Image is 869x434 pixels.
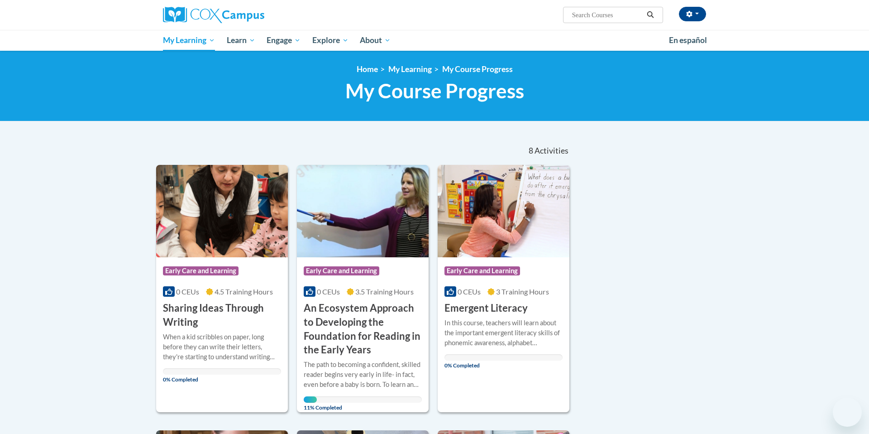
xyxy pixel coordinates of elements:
input: Search Courses [571,10,644,20]
img: Course Logo [156,165,288,257]
span: Activities [535,146,568,156]
span: Early Care and Learning [304,266,379,275]
iframe: Button to launch messaging window [833,398,862,427]
h3: Sharing Ideas Through Writing [163,301,281,329]
span: 3.5 Training Hours [355,287,414,296]
a: My Learning [157,30,221,51]
a: My Learning [388,64,432,74]
a: Engage [261,30,306,51]
a: My Course Progress [442,64,513,74]
span: 3 Training Hours [496,287,549,296]
span: My Learning [163,35,215,46]
img: Cox Campus [163,7,264,23]
span: 8 [529,146,533,156]
a: Home [357,64,378,74]
span: 0 CEUs [176,287,199,296]
span: Early Care and Learning [163,266,239,275]
a: Learn [221,30,261,51]
div: When a kid scribbles on paper, long before they can write their letters, they're starting to unde... [163,332,281,362]
span: Learn [227,35,255,46]
a: Course LogoEarly Care and Learning0 CEUs3 Training Hours Emergent LiteracyIn this course, teacher... [438,165,569,412]
span: 0 CEUs [317,287,340,296]
button: Search [644,10,657,20]
a: En español [663,31,713,50]
span: 4.5 Training Hours [215,287,273,296]
span: En español [669,35,707,45]
a: About [354,30,397,51]
div: In this course, teachers will learn about the important emergent literacy skills of phonemic awar... [444,318,563,348]
a: Course LogoEarly Care and Learning0 CEUs4.5 Training Hours Sharing Ideas Through WritingWhen a ki... [156,165,288,412]
a: Cox Campus [163,7,335,23]
span: Early Care and Learning [444,266,520,275]
img: Course Logo [297,165,429,257]
span: 0 CEUs [458,287,481,296]
button: Account Settings [679,7,706,21]
img: Course Logo [438,165,569,257]
span: About [360,35,391,46]
h3: An Ecosystem Approach to Developing the Foundation for Reading in the Early Years [304,301,422,357]
span: Explore [312,35,349,46]
div: The path to becoming a confident, skilled reader begins very early in life- in fact, even before ... [304,360,422,390]
h3: Emergent Literacy [444,301,528,315]
span: My Course Progress [345,79,524,103]
span: 11% Completed [304,396,317,411]
span: Engage [267,35,301,46]
a: Explore [306,30,354,51]
div: Main menu [149,30,720,51]
div: Your progress [304,396,317,403]
a: Course LogoEarly Care and Learning0 CEUs3.5 Training Hours An Ecosystem Approach to Developing th... [297,165,429,412]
